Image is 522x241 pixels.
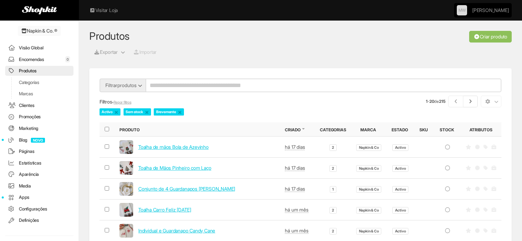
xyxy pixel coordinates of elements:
[138,207,191,213] a: Toalha Carro Feliz [DATE]
[119,224,133,238] img: 6a54197-154010-img_5209-002.JPG
[491,207,496,212] i: Revenda / B2B
[439,99,445,104] strong: 215
[5,43,73,53] a: Visão Global
[100,108,120,115] span: Activo
[5,135,73,145] a: BlogNOVO
[5,181,73,191] a: Media
[463,96,478,107] a: Próximo
[89,7,118,14] a: Visitar Loja
[472,3,509,17] a: [PERSON_NAME]
[89,46,118,58] button: Exportar
[119,161,133,175] img: 65ad661-164907-img_5543-001.JPG
[392,228,408,234] span: Activo
[18,26,61,36] a: Napkin & Co. ®
[138,186,235,192] a: Conjunto de 4 Guardanapos [PERSON_NAME]
[392,186,408,193] span: Activo
[114,100,131,105] a: Repor filtros
[330,186,336,193] span: 1
[285,207,308,213] abbr: 8 set 2025 às 15:45
[484,186,488,191] i: Promoção
[356,165,381,172] span: Napkin & Co
[5,123,73,133] a: Marketing
[285,228,308,234] abbr: 8 set 2025 às 15:42
[315,122,351,136] th: Categorias
[484,207,488,212] i: Promoção
[475,207,480,212] i: Novidade
[119,127,141,133] button: Produto
[469,31,512,43] a: Criar produto
[112,100,131,105] small: •
[133,48,157,56] a: Importar
[5,89,73,99] a: Marcas
[475,166,480,170] i: Novidade
[285,165,305,171] abbr: 21 set 2025 às 16:50
[5,77,73,87] a: Categorias
[475,228,480,233] i: Novidade
[100,99,330,105] h5: Filtros
[444,228,451,233] i: Stock inactivo
[426,98,445,104] small: - de
[392,207,408,214] span: Activo
[22,6,57,14] img: Shopkit
[5,169,73,179] a: Aparência
[392,165,408,172] span: Activo
[5,204,73,214] a: Configurações
[100,79,146,92] button: Filtrarprodutos
[484,145,488,149] i: Promoção
[466,228,471,233] i: Destaque
[329,228,336,234] span: 2
[119,140,133,154] img: d699a05-171225-img_5557-001.JPG
[457,5,467,15] a: MW
[466,145,471,149] i: Destaque
[119,203,133,217] img: 31e3f26-154330-img_5201-002.JPG
[392,127,409,133] button: Estado
[475,145,480,149] i: Novidade
[329,144,336,151] span: 2
[138,165,211,171] a: Toalha de Mãos Pinheiro com Laço
[5,215,73,225] a: Definições
[356,207,381,214] span: Napkin & Co
[426,99,428,104] strong: 1
[484,166,488,170] i: Promoção
[466,166,471,170] i: Destaque
[392,144,408,151] span: Activo
[329,165,336,172] span: 2
[117,82,137,88] span: produtos
[444,207,451,212] i: Stock inactivo
[444,166,451,170] i: Stock inactivo
[5,100,73,110] a: Clientes
[444,186,451,191] i: Stock inactivo
[429,99,434,104] strong: 20
[466,207,471,212] i: Destaque
[356,228,381,234] span: Napkin & Co
[491,145,496,149] i: Revenda / B2B
[360,127,378,133] button: Marca
[114,109,118,115] a: ×
[484,228,488,233] i: Promoção
[124,108,151,115] span: Sem stock
[440,127,455,133] button: Stock
[466,186,471,191] i: Destaque
[285,127,302,133] button: Criado
[329,207,336,214] span: 2
[65,56,70,62] span: 0
[138,228,215,233] a: Individual e Guardanapo Candy Cane
[285,144,305,150] abbr: 21 set 2025 às 17:13
[5,158,73,168] a: Estatísticas
[119,182,133,196] img: 09c4b24-164256-img_5483-001.JPG
[5,112,73,122] a: Promoções
[154,108,184,115] span: Brevemente
[5,66,73,76] a: Produtos
[285,186,305,192] abbr: 21 set 2025 às 16:45
[356,186,381,193] span: Napkin & Co
[5,192,73,202] a: Apps
[145,109,149,115] a: ×
[5,146,73,156] a: Páginas
[475,186,480,191] i: Novidade
[356,144,381,151] span: Napkin & Co
[31,138,45,143] span: NOVO
[89,30,130,42] a: Produtos
[178,109,182,115] a: ×
[491,186,496,191] i: Revenda / B2B
[491,166,496,170] i: Revenda / B2B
